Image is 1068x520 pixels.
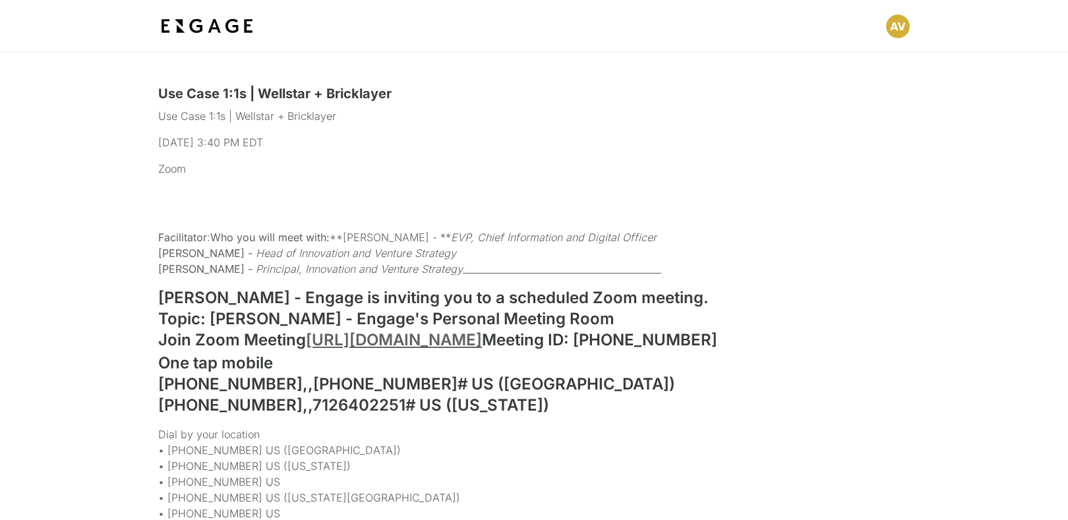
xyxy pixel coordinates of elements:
[158,353,717,416] h2: One tap mobile [PHONE_NUMBER],,[PHONE_NUMBER]# US ([GEOGRAPHIC_DATA]) [PHONE_NUMBER],,7126402251#...
[886,14,910,38] img: Profile picture of Adam Vincent
[886,14,910,38] button: Open profile menu
[256,262,463,275] em: Principal, Innovation and Venture Strategy
[451,231,657,244] em: EVP, Chief Information and Digital Officer
[158,14,256,38] img: bdf1fb74-1727-4ba0-a5bd-bc74ae9fc70b.jpeg
[158,231,207,244] strong: Facilitator
[158,134,392,150] p: [DATE] 3:40 PM EDT
[210,231,330,244] strong: Who you will meet with:
[158,246,252,260] strong: [PERSON_NAME] -
[158,84,392,103] h1: Use Case 1:1s | Wellstar + Bricklayer
[256,246,456,260] em: Head of Innovation and Venture Strategy
[158,161,392,177] p: Zoom
[158,262,252,275] strong: [PERSON_NAME] -
[158,229,717,277] p: : **[PERSON_NAME] - ** ___________________________________________
[306,330,482,349] a: [URL][DOMAIN_NAME]
[158,108,392,124] p: Use Case 1:1s | Wellstar + Bricklayer
[158,287,717,351] h2: [PERSON_NAME] - Engage is inviting you to a scheduled Zoom meeting. Topic: [PERSON_NAME] - Engage...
